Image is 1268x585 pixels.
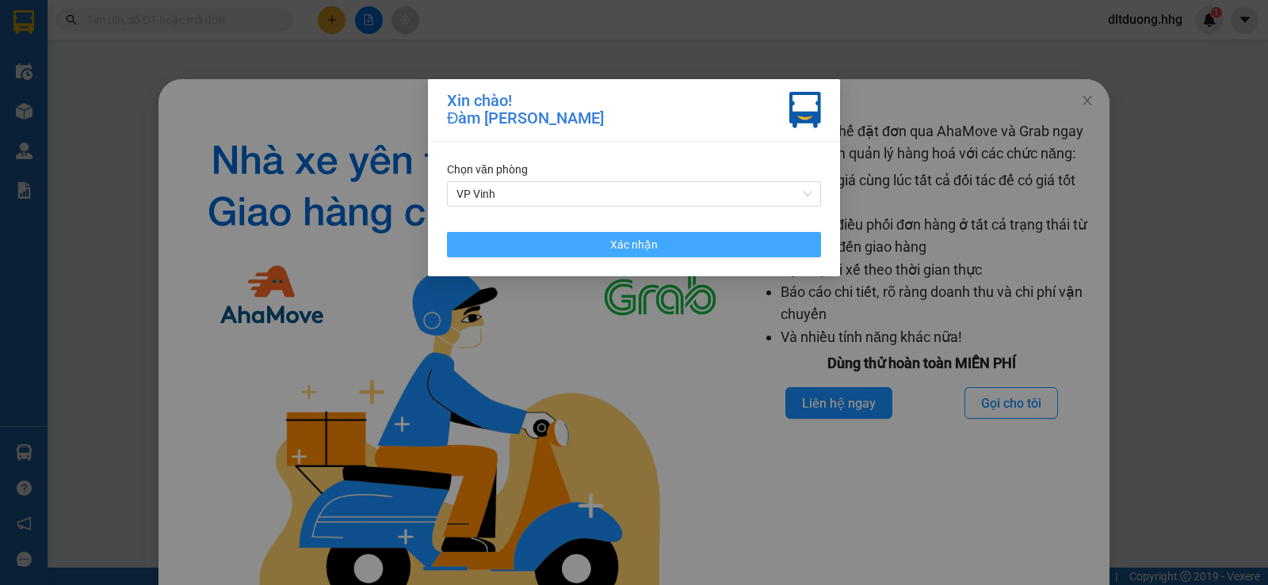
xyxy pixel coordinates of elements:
span: VP Vinh [456,182,812,206]
button: Xác nhận [447,232,821,257]
img: vxr-icon [789,92,821,128]
div: Chọn văn phòng [447,161,821,178]
span: Xác nhận [610,236,658,253]
div: Xin chào! Đàm [PERSON_NAME] [447,92,604,128]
